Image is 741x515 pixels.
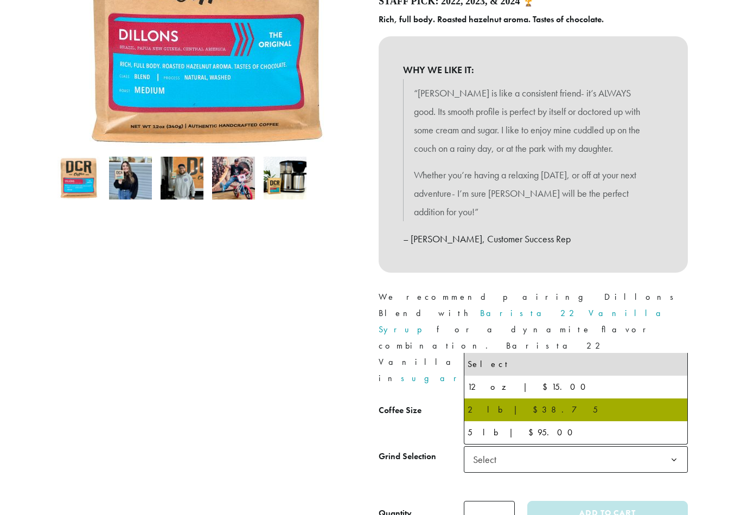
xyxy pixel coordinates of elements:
[379,289,688,387] p: We recommend pairing Dillons Blend with for a dynamite flavor combination. Barista 22 Vanilla is ...
[264,157,306,199] img: Dillons - Image 5
[403,230,663,248] p: – [PERSON_NAME], Customer Success Rep
[414,166,653,221] p: Whether you’re having a relaxing [DATE], or off at your next adventure- I’m sure [PERSON_NAME] wi...
[379,403,464,419] label: Coffee Size
[212,157,255,199] img: David Morris picks Dillons for 2021
[468,402,684,418] div: 2 lb | $38.75
[161,157,203,199] img: Dillons - Image 3
[379,307,669,335] a: Barista 22 Vanilla Syrup
[464,353,687,376] li: Select
[468,424,684,441] div: 5 lb | $95.00
[379,449,464,465] label: Grind Selection
[468,379,684,395] div: 12 oz | $15.00
[469,449,507,470] span: Select
[464,446,688,473] span: Select
[109,157,152,199] img: Dillons - Image 2
[58,157,100,199] img: Dillons
[403,61,663,79] b: WHY WE LIKE IT:
[401,372,525,384] a: sugar-free
[379,14,604,25] b: Rich, full body. Roasted hazelnut aroma. Tastes of chocolate.
[414,84,653,157] p: “[PERSON_NAME] is like a consistent friend- it’s ALWAYS good. Its smooth profile is perfect by it...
